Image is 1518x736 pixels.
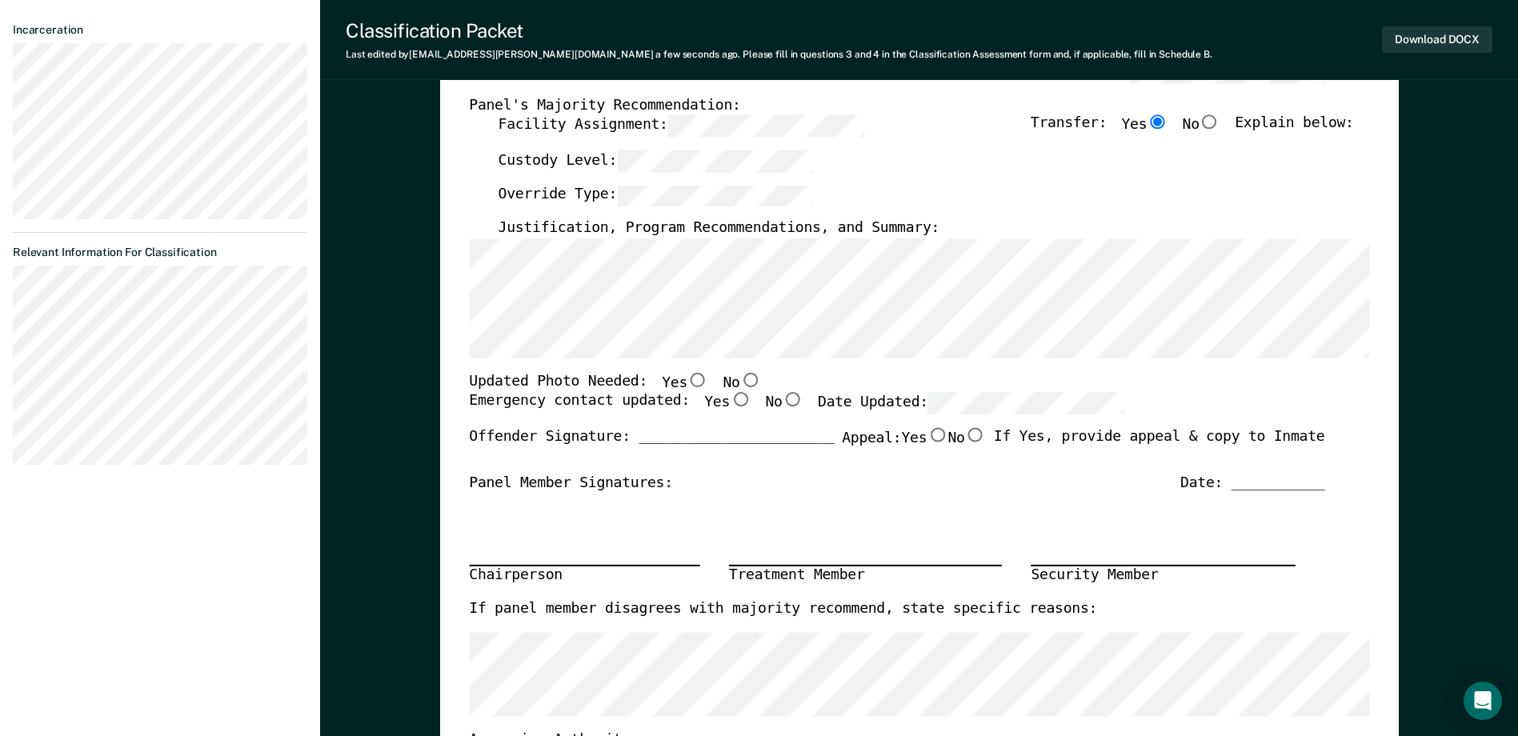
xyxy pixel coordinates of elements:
div: Last edited by [EMAIL_ADDRESS][PERSON_NAME][DOMAIN_NAME] . Please fill in questions 3 and 4 in th... [346,49,1212,60]
input: Override Type: [617,185,813,206]
label: Facility Assignment: [498,115,863,137]
input: Yes [1147,115,1168,130]
div: Security Member [1031,566,1296,586]
button: Download DOCX [1382,26,1492,53]
label: Yes [1121,115,1168,137]
input: Custody Level: [617,150,813,172]
input: Yes [687,373,708,387]
input: Date Updated: [928,393,1124,414]
div: Treatment Member [729,566,1002,586]
div: Date: ___________ [1180,474,1324,494]
label: Yes [662,373,708,394]
div: Panel's Majority Recommendation: [469,96,1324,115]
dt: Relevant Information For Classification [13,246,307,259]
div: Updated Photo Needed: [469,373,761,394]
label: No [723,373,760,394]
label: Override Type: [498,185,813,206]
div: Transfer: Explain below: [1031,115,1354,150]
label: If panel member disagrees with majority recommend, state specific reasons: [469,601,1097,620]
label: Custody Level: [498,150,813,172]
label: No [947,428,985,449]
input: Facility Assignment: [667,115,863,137]
div: Chairperson [469,566,699,586]
label: No [1182,115,1220,137]
label: Date Updated: [818,393,1124,414]
input: No [782,393,803,407]
input: Yes [730,393,751,407]
input: No [1200,115,1220,130]
div: Open Intercom Messenger [1464,682,1502,720]
div: Offender Signature: _______________________ If Yes, provide appeal & copy to Inmate [469,428,1324,474]
div: Panel Member Signatures: [469,474,673,494]
label: Yes [704,393,751,414]
input: Yes [927,428,947,442]
input: No [739,373,760,387]
label: No [765,393,803,414]
dt: Incarceration [13,23,307,37]
span: a few seconds ago [655,49,738,60]
label: Appeal: [842,428,986,462]
input: No [964,428,985,442]
div: Emergency contact updated: [469,393,1124,428]
div: Classification Packet [346,19,1212,42]
label: Justification, Program Recommendations, and Summary: [498,220,939,239]
label: Yes [901,428,947,449]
